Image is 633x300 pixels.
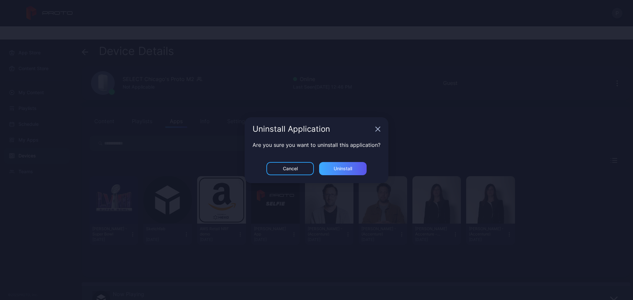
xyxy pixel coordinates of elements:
[334,166,352,171] div: Uninstall
[253,141,380,149] p: Are you sure you want to uninstall this application?
[319,162,367,175] button: Uninstall
[253,125,373,133] div: Uninstall Application
[266,162,314,175] button: Cancel
[283,166,298,171] div: Cancel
